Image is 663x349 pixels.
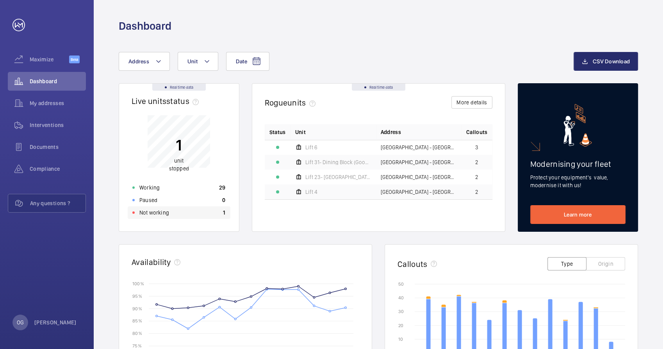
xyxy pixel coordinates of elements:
span: Any questions ? [30,199,86,207]
span: Address [128,58,149,64]
span: Lift 4 [305,189,317,195]
text: 90 % [132,306,142,311]
text: 40 [398,295,404,301]
span: Dashboard [30,77,86,85]
p: unit [169,157,189,172]
p: 29 [219,184,226,192]
p: 1 [223,209,225,217]
span: 2 [475,159,478,165]
text: 50 [398,281,404,287]
span: Lift 6 [305,145,317,150]
p: Not working [139,209,169,217]
span: Unit [187,58,198,64]
p: Protect your equipment's value, modernise it with us! [530,174,626,189]
text: 10 [398,336,403,342]
button: Address [119,52,170,71]
span: units [287,98,319,107]
span: Lift 31- Dining Block (Goods/Dumbwaiter) [305,159,371,165]
p: Paused [139,196,157,204]
h1: Dashboard [119,19,171,33]
h2: Availability [132,257,171,267]
h2: Modernising your fleet [530,159,626,169]
text: 80 % [132,331,142,336]
button: Date [226,52,269,71]
span: [GEOGRAPHIC_DATA] - [GEOGRAPHIC_DATA] [381,174,457,180]
span: stopped [169,165,189,172]
span: My addresses [30,99,86,107]
text: 30 [398,309,404,314]
span: 2 [475,189,478,195]
h2: Rogue [265,98,319,107]
span: CSV Download [593,58,630,64]
span: Date [236,58,247,64]
h2: Live units [132,96,202,106]
div: Real time data [152,84,206,91]
span: Lift 23- [GEOGRAPHIC_DATA] Block (Passenger) [305,174,371,180]
span: Compliance [30,165,86,173]
button: Type [547,257,586,270]
p: [PERSON_NAME] [34,319,77,326]
p: OG [17,319,24,326]
span: 3 [475,145,478,150]
span: Documents [30,143,86,151]
text: 100 % [132,281,144,286]
span: Maximize [30,55,69,63]
p: Working [139,184,160,192]
h2: Callouts [397,259,428,269]
span: status [166,96,202,106]
span: Address [381,128,401,136]
button: CSV Download [574,52,638,71]
span: Unit [295,128,306,136]
a: Learn more [530,205,626,224]
button: More details [451,96,492,109]
text: 85 % [132,318,142,324]
p: 0 [222,196,225,204]
img: marketing-card.svg [563,104,592,147]
p: 1 [169,135,189,155]
button: Unit [178,52,218,71]
text: 75 % [132,343,142,349]
span: [GEOGRAPHIC_DATA] - [GEOGRAPHIC_DATA] [381,145,457,150]
p: Status [269,128,286,136]
span: [GEOGRAPHIC_DATA] - [GEOGRAPHIC_DATA] [381,189,457,195]
span: [GEOGRAPHIC_DATA] - [GEOGRAPHIC_DATA] [381,159,457,165]
text: 95 % [132,293,142,299]
span: 2 [475,174,478,180]
text: 20 [398,322,403,328]
span: Callouts [466,128,488,136]
span: Beta [69,55,80,63]
button: Origin [586,257,625,270]
span: Interventions [30,121,86,129]
div: Real time data [352,84,405,91]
